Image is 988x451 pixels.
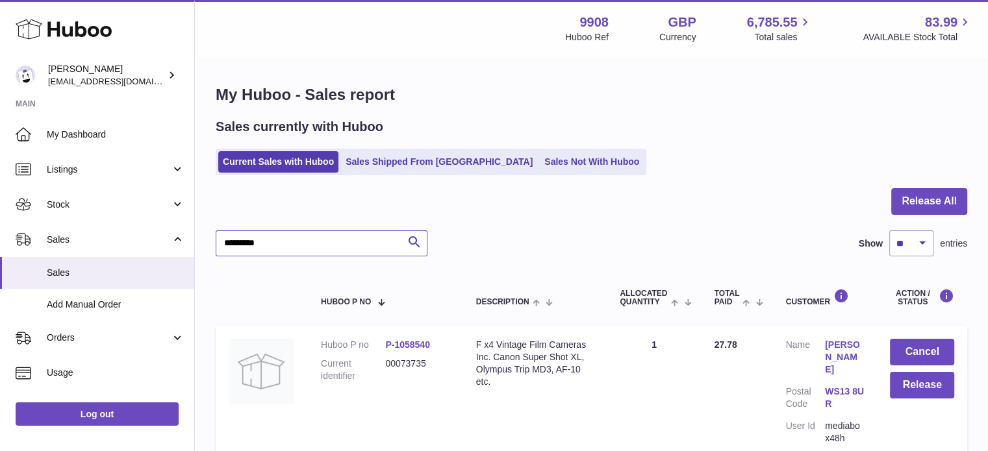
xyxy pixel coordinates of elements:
[47,367,184,379] span: Usage
[890,289,954,306] div: Action / Status
[891,188,967,215] button: Release All
[47,332,171,344] span: Orders
[16,66,35,85] img: internalAdmin-9908@internal.huboo.com
[16,402,179,426] a: Log out
[47,234,171,246] span: Sales
[715,339,737,350] span: 27.78
[540,151,644,173] a: Sales Not With Huboo
[321,298,371,306] span: Huboo P no
[825,420,864,445] dd: mediabox48h
[786,385,825,413] dt: Postal Code
[216,84,967,105] h1: My Huboo - Sales report
[786,339,825,379] dt: Name
[754,31,812,43] span: Total sales
[863,14,972,43] a: 83.99 AVAILABLE Stock Total
[747,14,798,31] span: 6,785.55
[47,164,171,176] span: Listings
[925,14,957,31] span: 83.99
[565,31,609,43] div: Huboo Ref
[890,339,954,365] button: Cancel
[48,63,165,88] div: [PERSON_NAME]
[385,358,450,382] dd: 00073735
[825,339,864,376] a: [PERSON_NAME]
[47,267,184,279] span: Sales
[659,31,696,43] div: Currency
[321,339,385,351] dt: Huboo P no
[825,385,864,410] a: WS13 8UR
[47,299,184,311] span: Add Manual Order
[321,358,385,382] dt: Current identifier
[341,151,537,173] a: Sales Shipped From [GEOGRAPHIC_DATA]
[476,298,529,306] span: Description
[859,238,883,250] label: Show
[715,289,740,306] span: Total paid
[786,420,825,445] dt: User Id
[48,76,191,86] span: [EMAIL_ADDRESS][DOMAIN_NAME]
[747,14,813,43] a: 6,785.55 Total sales
[216,118,383,136] h2: Sales currently with Huboo
[385,339,430,350] a: P-1058540
[229,339,294,404] img: no-photo.jpg
[940,238,967,250] span: entries
[786,289,865,306] div: Customer
[218,151,338,173] a: Current Sales with Huboo
[476,339,594,388] div: F x4 Vintage Film Cameras Inc. Canon Super Shot XL, Olympus Trip MD3, AF-10 etc.
[668,14,696,31] strong: GBP
[620,289,668,306] span: ALLOCATED Quantity
[579,14,609,31] strong: 9908
[890,372,954,398] button: Release
[47,199,171,211] span: Stock
[47,128,184,141] span: My Dashboard
[863,31,972,43] span: AVAILABLE Stock Total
